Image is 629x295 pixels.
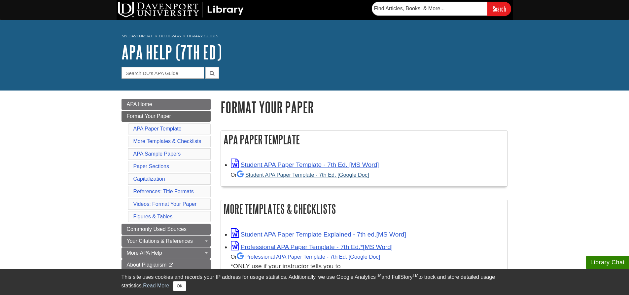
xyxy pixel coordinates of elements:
[187,34,218,38] a: Library Guides
[127,250,162,256] span: More APA Help
[122,224,211,235] a: Commonly Used Sources
[127,262,167,268] span: About Plagiarism
[133,189,194,194] a: References: Title Formats
[173,281,186,291] button: Close
[231,252,504,271] div: *ONLY use if your instructor tells you to
[221,131,507,148] h2: APA Paper Template
[122,259,211,271] a: About Plagiarism
[231,161,379,168] a: Link opens in new window
[122,236,211,247] a: Your Citations & References
[231,254,380,260] small: Or
[586,256,629,269] button: Library Chat
[372,2,487,16] input: Find Articles, Books, & More...
[413,273,418,278] sup: TM
[231,231,406,238] a: Link opens in new window
[168,263,174,267] i: This link opens in a new window
[221,99,508,116] h1: Format Your Paper
[487,2,511,16] input: Search
[133,201,197,207] a: Videos: Format Your Paper
[122,247,211,259] a: More APA Help
[231,172,369,178] small: Or
[133,151,181,157] a: APA Sample Papers
[231,243,393,250] a: Link opens in new window
[122,42,222,62] a: APA Help (7th Ed)
[127,226,187,232] span: Commonly Used Sources
[372,2,511,16] form: Searches DU Library's articles, books, and more
[133,126,182,131] a: APA Paper Template
[122,111,211,122] a: Format Your Paper
[122,32,508,42] nav: breadcrumb
[122,33,152,39] a: My Davenport
[127,101,152,107] span: APA Home
[143,283,169,288] a: Read More
[221,200,507,218] h2: More Templates & Checklists
[237,254,380,260] a: Professional APA Paper Template - 7th Ed.
[376,273,381,278] sup: TM
[127,113,171,119] span: Format Your Paper
[122,99,211,271] div: Guide Page Menu
[237,172,369,178] a: Student APA Paper Template - 7th Ed. [Google Doc]
[133,214,173,219] a: Figures & Tables
[159,34,182,38] a: DU Library
[122,273,508,291] div: This site uses cookies and records your IP address for usage statistics. Additionally, we use Goo...
[127,238,193,244] span: Your Citations & References
[122,67,204,79] input: Search DU's APA Guide
[118,2,244,18] img: DU Library
[133,138,201,144] a: More Templates & Checklists
[133,176,165,182] a: Capitalization
[122,99,211,110] a: APA Home
[133,164,169,169] a: Paper Sections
